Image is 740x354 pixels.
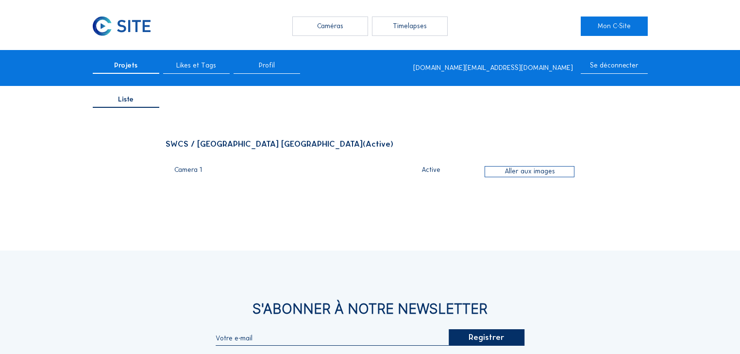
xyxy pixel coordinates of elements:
[118,96,134,103] span: Liste
[114,62,137,69] span: Projets
[259,62,275,69] span: Profil
[292,17,368,36] div: Caméras
[449,329,524,346] div: Registrer
[363,139,393,149] span: (Active)
[581,62,647,74] div: Se déconnecter
[485,166,574,178] div: Aller aux images
[93,302,648,316] div: S'Abonner à notre newsletter
[372,17,447,36] div: Timelapses
[216,334,449,342] input: Votre e-mail
[166,140,575,148] div: SWCS / [GEOGRAPHIC_DATA] [GEOGRAPHIC_DATA]
[383,167,479,173] div: Active
[176,62,216,69] span: Likes et Tags
[93,17,159,36] a: C-SITE Logo
[93,17,151,36] img: C-SITE Logo
[174,167,377,179] div: Camera 1
[581,17,647,36] a: Mon C-Site
[413,65,573,71] div: [DOMAIN_NAME][EMAIL_ADDRESS][DOMAIN_NAME]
